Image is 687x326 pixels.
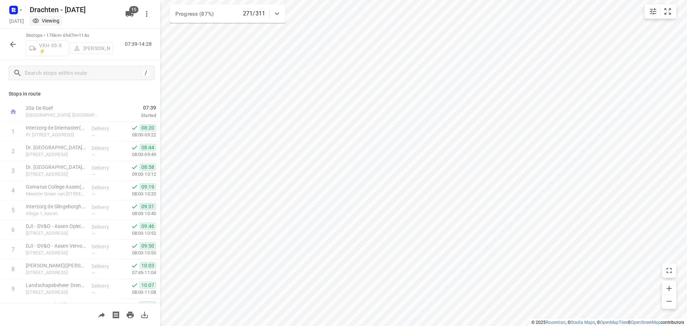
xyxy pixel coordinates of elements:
[11,167,15,174] div: 3
[131,144,138,151] svg: Done
[121,249,156,257] p: 08:00-10:55
[123,311,137,318] span: Print route
[131,164,138,171] svg: Done
[26,171,86,178] p: [STREET_ADDRESS]
[129,6,138,13] span: 15
[92,270,95,276] span: —
[26,210,86,217] p: Slinge 1, Assen
[26,301,86,308] p: Interzorg Anholt(Roelof Bos)
[92,204,118,211] p: Delivery
[646,4,660,19] button: Map settings
[631,320,661,325] a: OpenStreetMap
[121,151,156,158] p: 08:00-09:49
[131,203,138,210] svg: Done
[109,104,156,111] span: 07:39
[26,269,86,276] p: Doctor Nassaulaan 5, Assen
[131,282,138,289] svg: Done
[121,190,156,198] p: 08:00-10:20
[92,145,118,152] p: Delivery
[92,132,95,138] span: —
[11,266,15,273] div: 8
[26,223,86,230] p: DJI - DV&O - Assen Opleidingen(Facilitair)
[140,183,156,190] span: 09:19
[121,289,156,296] p: 08:00-11:08
[26,124,86,131] p: Interzorg de Driemaster(Roelof Bos)
[92,243,118,250] p: Delivery
[26,190,86,198] p: Meester Groen van Prinstererlaan 20, Assen
[131,301,138,308] svg: Done
[92,125,118,132] p: Delivery
[140,203,156,210] span: 09:31
[11,246,15,253] div: 7
[121,269,156,276] p: 07:45-11:04
[26,151,86,158] p: [STREET_ADDRESS]
[121,131,156,138] p: 08:00-09:22
[131,124,138,131] svg: Done
[26,242,86,249] p: DJI - DV&O - Assen Vervoer(Facilitair)
[644,4,676,19] div: small contained button group
[142,69,150,77] div: /
[140,301,156,308] span: 10:15
[571,320,595,325] a: Stadia Maps
[140,124,156,131] span: 08:20
[600,320,628,325] a: OpenMapTiles
[531,320,684,325] li: © 2025 , © , © © contributors
[26,262,86,269] p: Saul Assen(Saul Limonard)
[243,9,265,18] p: 271/311
[92,164,118,171] p: Delivery
[26,203,86,210] p: Interzorg de Slingeborgh(Roelof Bos)
[26,112,100,119] p: [GEOGRAPHIC_DATA], [GEOGRAPHIC_DATA]
[26,32,113,39] p: 36 stops • 176km • 6h47m
[92,282,118,289] p: Delivery
[26,249,86,257] p: [STREET_ADDRESS]
[25,68,142,79] input: Search stops within route
[92,184,118,191] p: Delivery
[122,7,137,21] button: 15
[92,211,95,216] span: —
[131,183,138,190] svg: Done
[137,311,152,318] span: Download route
[175,11,214,17] span: Progress (87%)
[26,104,100,112] p: 20a De Roef
[140,282,156,289] span: 10:07
[109,112,156,119] p: Started
[11,187,15,194] div: 4
[140,7,154,21] button: More
[546,320,566,325] a: Routetitan
[11,227,15,233] div: 6
[92,231,95,236] span: —
[26,230,86,237] p: [STREET_ADDRESS]
[77,33,79,38] span: •
[26,131,86,138] p: Pr. Beatrixstraat 9, Smilde
[92,263,118,270] p: Delivery
[26,289,86,296] p: [STREET_ADDRESS]
[170,4,286,23] div: Progress (87%)271/311
[92,191,95,197] span: —
[140,164,156,171] span: 08:58
[140,242,156,249] span: 09:50
[121,230,156,237] p: 08:00-10:52
[121,210,156,217] p: 08:00-10:40
[92,302,118,309] p: Delivery
[125,40,155,48] p: 07:39-14:28
[11,148,15,155] div: 2
[79,33,89,38] span: 114u
[92,290,95,295] span: —
[26,164,86,171] p: Dr. Nassau College ISK - Noorderstaete(Sandra Bosma)
[92,250,95,256] span: —
[92,152,95,157] span: —
[26,282,86,289] p: Landschapsbeheer Drenthe(Shardé)
[11,128,15,135] div: 1
[11,286,15,292] div: 9
[9,90,152,98] p: Stops in route
[140,144,156,151] span: 08:44
[11,207,15,214] div: 5
[92,172,95,177] span: —
[26,183,86,190] p: Gomarus College Assen(Elisabeth Mulder)
[26,144,86,151] p: Dr. Nassau College ISK - Merwedestraat(Sandra Bosma)
[131,262,138,269] svg: Done
[94,311,109,318] span: Share route
[109,311,123,318] span: Print shipping labels
[140,223,156,230] span: 09:46
[131,223,138,230] svg: Done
